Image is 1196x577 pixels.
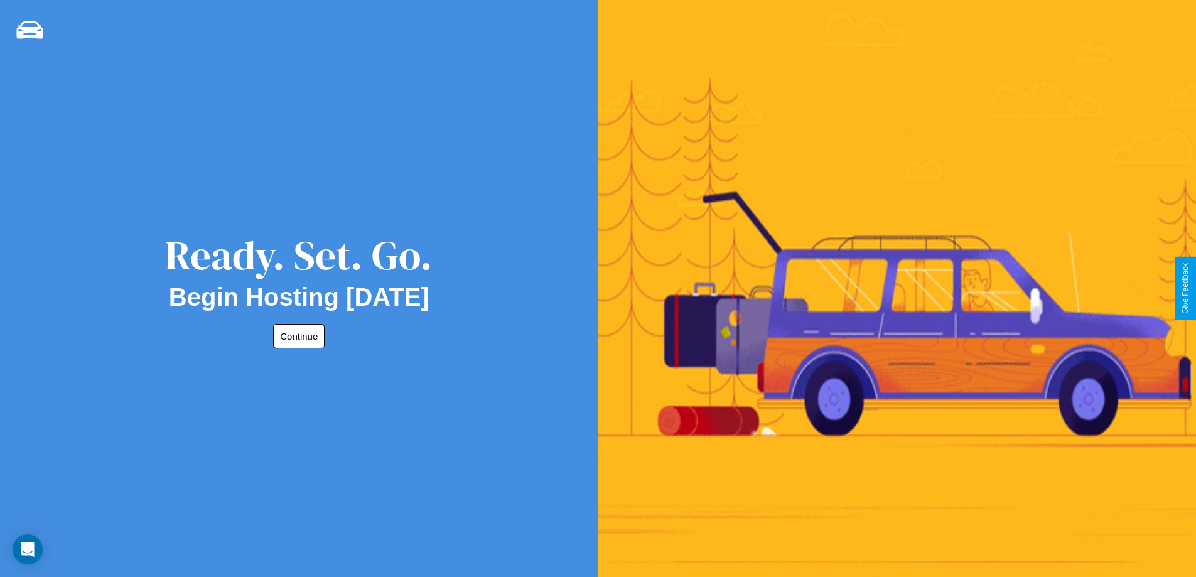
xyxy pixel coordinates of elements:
div: Give Feedback [1181,263,1190,314]
div: Open Intercom Messenger [13,534,43,564]
div: Ready. Set. Go. [165,227,433,283]
h2: Begin Hosting [DATE] [169,283,429,311]
button: Continue [273,324,325,348]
